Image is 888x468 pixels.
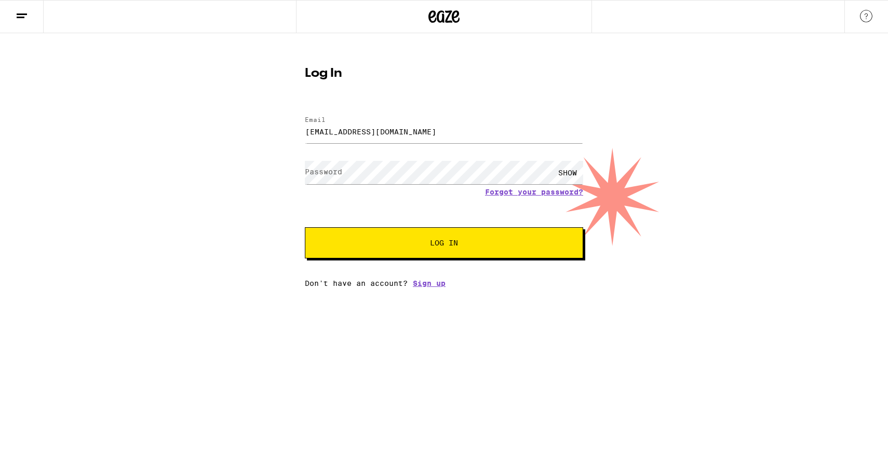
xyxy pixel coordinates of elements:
span: Hi. Need any help? [6,7,75,16]
a: Sign up [413,279,446,287]
div: Don't have an account? [305,279,583,287]
button: Log In [305,227,583,258]
h1: Log In [305,67,583,80]
label: Email [305,116,326,123]
span: Log In [430,239,458,246]
div: SHOW [552,161,583,184]
label: Password [305,168,342,176]
a: Forgot your password? [485,188,583,196]
input: Email [305,120,583,143]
